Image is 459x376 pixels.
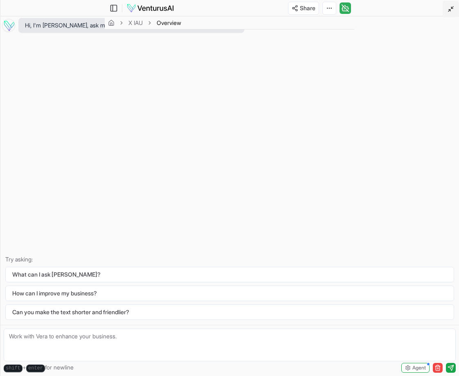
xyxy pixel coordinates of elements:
span: Hi, I'm [PERSON_NAME], ask me anything about your report or business in general! [25,21,238,29]
span: Overview [157,19,181,27]
button: How can I improve my business? [5,286,454,301]
button: What can I ask [PERSON_NAME]? [5,267,454,282]
button: Agent [401,363,430,373]
img: Vera [2,19,15,32]
span: Agent [412,365,426,371]
nav: breadcrumb [108,19,181,27]
button: Can you make the text shorter and friendlier? [5,304,454,320]
img: logo [126,3,174,13]
kbd: shift [4,365,22,372]
button: Share [288,2,319,15]
a: X IAU [128,19,143,27]
span: Share [300,4,315,12]
span: + for newline [4,363,74,372]
p: Try asking: [5,255,454,263]
kbd: enter [26,365,45,372]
